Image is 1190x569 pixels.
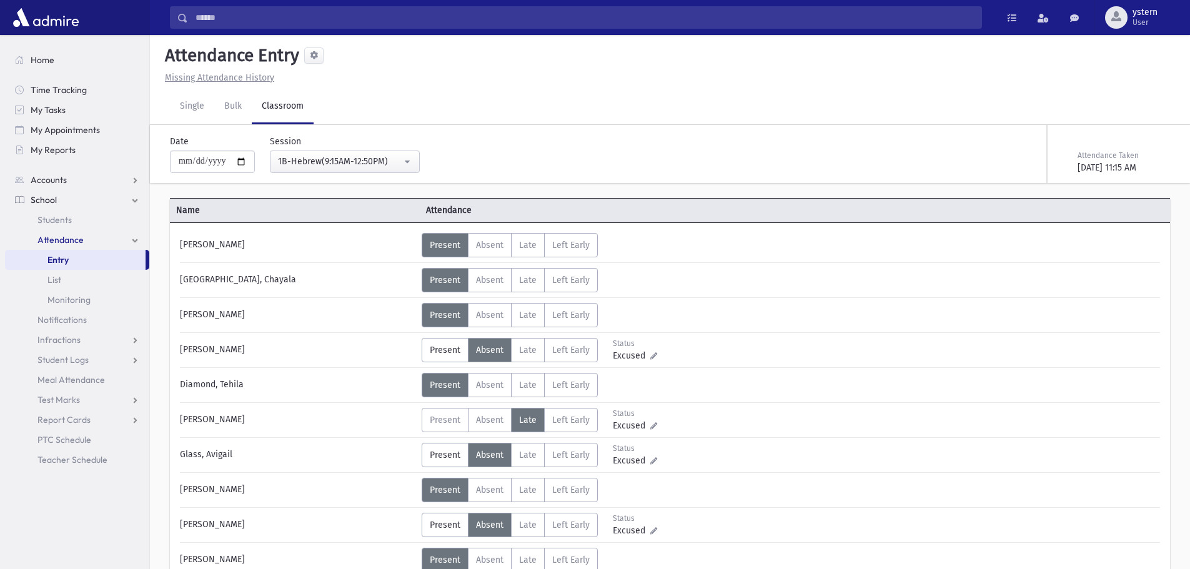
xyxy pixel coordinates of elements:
[5,270,149,290] a: List
[422,443,598,467] div: AttTypes
[5,100,149,120] a: My Tasks
[613,338,668,349] div: Status
[37,454,107,465] span: Teacher Schedule
[165,72,274,83] u: Missing Attendance History
[476,380,503,390] span: Absent
[37,234,84,245] span: Attendance
[422,478,598,502] div: AttTypes
[552,275,590,285] span: Left Early
[1078,150,1168,161] div: Attendance Taken
[430,450,460,460] span: Present
[47,294,91,305] span: Monitoring
[1133,17,1158,27] span: User
[5,390,149,410] a: Test Marks
[430,240,460,250] span: Present
[5,430,149,450] a: PTC Schedule
[519,275,537,285] span: Late
[37,374,105,385] span: Meal Attendance
[5,80,149,100] a: Time Tracking
[174,373,422,397] div: Diamond, Tehila
[5,120,149,140] a: My Appointments
[31,54,54,66] span: Home
[613,408,668,419] div: Status
[519,520,537,530] span: Late
[422,408,598,432] div: AttTypes
[37,314,87,325] span: Notifications
[476,310,503,320] span: Absent
[174,268,422,292] div: [GEOGRAPHIC_DATA], Chayala
[37,394,80,405] span: Test Marks
[5,350,149,370] a: Student Logs
[476,485,503,495] span: Absent
[170,204,420,217] span: Name
[519,485,537,495] span: Late
[519,555,537,565] span: Late
[476,450,503,460] span: Absent
[5,310,149,330] a: Notifications
[174,443,422,467] div: Glass, Avigail
[5,210,149,230] a: Students
[430,345,460,355] span: Present
[5,450,149,470] a: Teacher Schedule
[5,190,149,210] a: School
[160,45,299,66] h5: Attendance Entry
[5,50,149,70] a: Home
[174,408,422,432] div: [PERSON_NAME]
[476,520,503,530] span: Absent
[519,240,537,250] span: Late
[552,450,590,460] span: Left Early
[31,144,76,156] span: My Reports
[37,434,91,445] span: PTC Schedule
[552,240,590,250] span: Left Early
[31,104,66,116] span: My Tasks
[552,555,590,565] span: Left Early
[5,140,149,160] a: My Reports
[31,124,100,136] span: My Appointments
[613,513,668,524] div: Status
[519,380,537,390] span: Late
[10,5,82,30] img: AdmirePro
[430,310,460,320] span: Present
[37,354,89,365] span: Student Logs
[422,233,598,257] div: AttTypes
[422,303,598,327] div: AttTypes
[476,555,503,565] span: Absent
[476,240,503,250] span: Absent
[552,415,590,425] span: Left Early
[5,230,149,250] a: Attendance
[430,555,460,565] span: Present
[174,233,422,257] div: [PERSON_NAME]
[613,443,668,454] div: Status
[160,72,274,83] a: Missing Attendance History
[5,290,149,310] a: Monitoring
[278,155,402,168] div: 1B-Hebrew(9:15AM-12:50PM)
[37,334,81,345] span: Infractions
[170,89,214,124] a: Single
[1133,7,1158,17] span: ystern
[31,84,87,96] span: Time Tracking
[519,450,537,460] span: Late
[430,485,460,495] span: Present
[422,513,598,537] div: AttTypes
[31,174,67,186] span: Accounts
[552,310,590,320] span: Left Early
[47,274,61,285] span: List
[270,135,301,148] label: Session
[519,415,537,425] span: Late
[188,6,981,29] input: Search
[519,345,537,355] span: Late
[252,89,314,124] a: Classroom
[174,303,422,327] div: [PERSON_NAME]
[552,345,590,355] span: Left Early
[420,204,670,217] span: Attendance
[613,419,650,432] span: Excused
[422,338,598,362] div: AttTypes
[5,330,149,350] a: Infractions
[430,380,460,390] span: Present
[270,151,420,173] button: 1B-Hebrew(9:15AM-12:50PM)
[5,170,149,190] a: Accounts
[613,454,650,467] span: Excused
[552,520,590,530] span: Left Early
[214,89,252,124] a: Bulk
[174,478,422,502] div: [PERSON_NAME]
